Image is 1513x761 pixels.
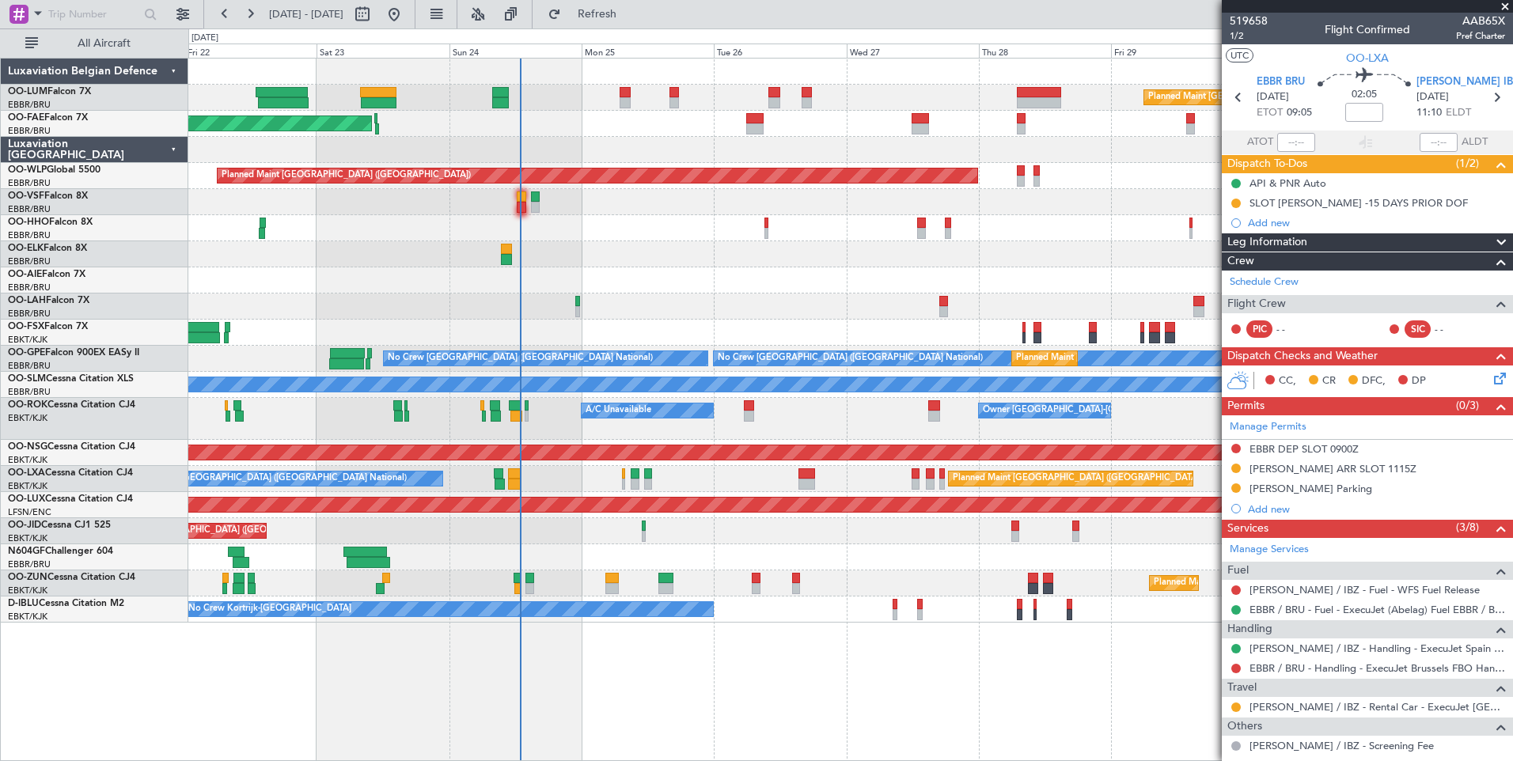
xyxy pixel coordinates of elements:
span: N604GF [8,547,45,556]
span: ATOT [1247,134,1273,150]
span: Dispatch To-Dos [1227,155,1307,173]
span: Services [1227,520,1268,538]
a: EBBR/BRU [8,229,51,241]
a: EBBR/BRU [8,177,51,189]
span: DFC, [1362,373,1386,389]
a: EBBR/BRU [8,282,51,293]
span: OO-SLM [8,374,46,384]
span: Dispatch Checks and Weather [1227,347,1378,365]
span: 1/2 [1230,29,1268,43]
span: Handling [1227,620,1272,638]
span: AAB65X [1456,13,1505,29]
div: Sun 24 [449,44,582,58]
span: OO-ELK [8,244,44,253]
a: EBKT/KJK [8,532,47,544]
span: Travel [1227,679,1257,697]
span: OO-LXA [8,468,45,478]
a: OO-WLPGlobal 5500 [8,165,100,175]
span: [DATE] [1257,89,1289,105]
div: Fri 29 [1111,44,1243,58]
a: EBKT/KJK [8,585,47,596]
a: Schedule Crew [1230,274,1299,290]
a: EBKT/KJK [8,334,47,346]
a: OO-LUXCessna Citation CJ4 [8,494,133,504]
div: No Crew [GEOGRAPHIC_DATA] ([GEOGRAPHIC_DATA] National) [718,346,983,370]
a: OO-FSXFalcon 7X [8,322,88,331]
span: OO-LAH [8,296,46,305]
span: OO-FAE [8,113,44,123]
span: OO-JID [8,521,41,530]
a: OO-ELKFalcon 8X [8,244,87,253]
div: - - [1276,322,1312,336]
span: OO-ROK [8,400,47,410]
a: EBBR/BRU [8,558,51,570]
div: [PERSON_NAME] Parking [1249,482,1372,495]
span: Fuel [1227,562,1249,580]
span: 519658 [1230,13,1268,29]
span: OO-GPE [8,348,45,358]
div: Flight Confirmed [1325,21,1410,38]
a: EBBR/BRU [8,125,51,137]
div: No Crew [GEOGRAPHIC_DATA] ([GEOGRAPHIC_DATA] National) [388,346,653,370]
span: CC, [1279,373,1296,389]
a: EBKT/KJK [8,454,47,466]
span: ETOT [1257,105,1283,121]
div: Planned Maint [GEOGRAPHIC_DATA] ([GEOGRAPHIC_DATA]) [222,164,471,187]
button: All Aircraft [17,31,172,56]
a: D-IBLUCessna Citation M2 [8,599,124,608]
div: Thu 28 [979,44,1111,58]
a: Manage Permits [1230,419,1306,435]
span: [DATE] [1416,89,1449,105]
div: Planned Maint [GEOGRAPHIC_DATA] ([GEOGRAPHIC_DATA] National) [1016,346,1303,370]
span: ELDT [1446,105,1471,121]
div: No Crew Kortrijk-[GEOGRAPHIC_DATA] [188,597,351,621]
span: (0/3) [1456,397,1479,414]
span: Pref Charter [1456,29,1505,43]
span: OO-ZUN [8,573,47,582]
div: - - [1435,322,1470,336]
span: D-IBLU [8,599,39,608]
div: PIC [1246,320,1272,338]
a: EBKT/KJK [8,480,47,492]
a: OO-AIEFalcon 7X [8,270,85,279]
a: EBBR/BRU [8,99,51,111]
div: SLOT [PERSON_NAME] -15 DAYS PRIOR DOF [1249,196,1468,210]
span: OO-HHO [8,218,49,227]
a: EBKT/KJK [8,611,47,623]
div: Fri 22 [184,44,317,58]
span: 02:05 [1352,87,1377,103]
a: N604GFChallenger 604 [8,547,113,556]
a: EBKT/KJK [8,412,47,424]
div: EBBR DEP SLOT 0900Z [1249,442,1359,456]
a: OO-ROKCessna Citation CJ4 [8,400,135,410]
button: Refresh [540,2,635,27]
span: Others [1227,717,1262,736]
span: DP [1412,373,1426,389]
a: OO-LAHFalcon 7X [8,296,89,305]
a: OO-NSGCessna Citation CJ4 [8,442,135,452]
div: Planned Maint Kortrijk-[GEOGRAPHIC_DATA] [1154,571,1338,595]
a: [PERSON_NAME] / IBZ - Fuel - WFS Fuel Release [1249,583,1480,596]
span: OO-FSX [8,322,44,331]
a: EBBR / BRU - Handling - ExecuJet Brussels FBO Handling Abelag [1249,661,1505,675]
div: Planned Maint [GEOGRAPHIC_DATA] ([GEOGRAPHIC_DATA] National) [1148,85,1435,109]
span: Refresh [564,9,631,20]
div: SIC [1405,320,1431,338]
input: Trip Number [48,2,139,26]
span: ALDT [1462,134,1488,150]
a: OO-FAEFalcon 7X [8,113,88,123]
span: (1/2) [1456,155,1479,172]
a: OO-LXACessna Citation CJ4 [8,468,133,478]
span: Flight Crew [1227,295,1286,313]
span: OO-WLP [8,165,47,175]
div: Mon 25 [582,44,714,58]
span: OO-LXA [1346,50,1389,66]
a: EBBR/BRU [8,203,51,215]
div: [DATE] [191,32,218,45]
input: --:-- [1277,133,1315,152]
a: [PERSON_NAME] / IBZ - Rental Car - ExecuJet [GEOGRAPHIC_DATA] [PERSON_NAME] / IBZ [1249,700,1505,714]
div: Wed 27 [847,44,979,58]
span: OO-LUM [8,87,47,97]
div: Tue 26 [714,44,846,58]
div: Planned Maint [GEOGRAPHIC_DATA] ([GEOGRAPHIC_DATA]) [89,519,338,543]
